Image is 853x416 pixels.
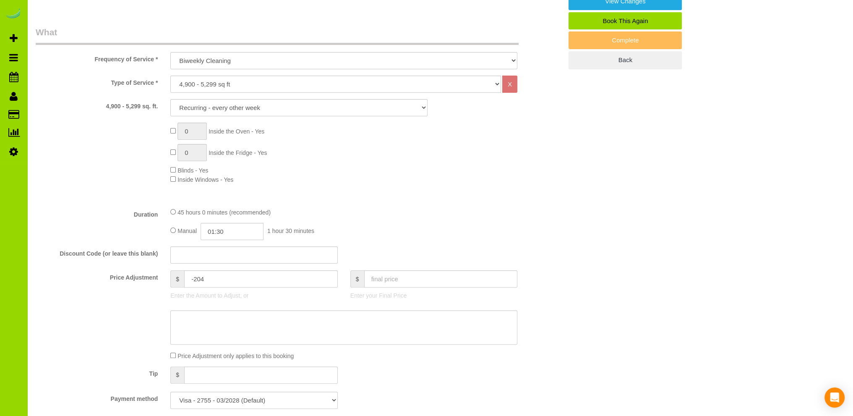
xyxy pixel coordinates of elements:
[177,176,233,183] span: Inside Windows - Yes
[267,228,314,234] span: 1 hour 30 minutes
[29,270,164,282] label: Price Adjustment
[170,291,337,300] p: Enter the Amount to Adjust, or
[350,270,364,288] span: $
[364,270,518,288] input: final price
[29,76,164,87] label: Type of Service *
[209,128,264,135] span: Inside the Oven - Yes
[29,392,164,403] label: Payment method
[5,8,22,20] img: Automaid Logo
[350,291,517,300] p: Enter your Final Price
[29,246,164,258] label: Discount Code (or leave this blank)
[29,366,164,378] label: Tip
[209,149,267,156] span: Inside the Fridge - Yes
[569,51,682,69] a: Back
[29,207,164,219] label: Duration
[177,209,271,216] span: 45 hours 0 minutes (recommended)
[569,12,682,30] a: Book This Again
[824,387,845,408] div: Open Intercom Messenger
[177,228,197,234] span: Manual
[177,167,208,174] span: Blinds - Yes
[29,99,164,110] label: 4,900 - 5,299 sq. ft.
[36,26,519,45] legend: What
[170,366,184,384] span: $
[170,270,184,288] span: $
[29,52,164,63] label: Frequency of Service *
[177,353,294,359] span: Price Adjustment only applies to this booking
